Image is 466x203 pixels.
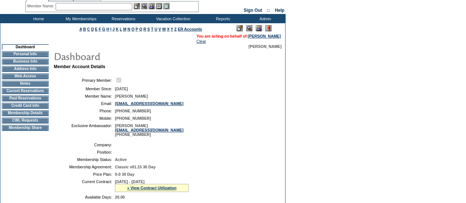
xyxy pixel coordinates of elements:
[275,8,284,13] a: Help
[57,101,112,106] td: Email:
[174,27,177,31] a: Z
[27,3,56,9] div: Member Name:
[171,27,173,31] a: Y
[57,123,112,137] td: Exclusive Ambassador:
[163,3,169,9] img: b_calculator.gif
[2,125,49,131] td: Membership Share
[115,195,125,199] span: 20.00
[57,116,112,120] td: Mobile:
[112,27,115,31] a: J
[57,87,112,91] td: Member Since:
[115,128,183,132] a: [EMAIL_ADDRESS][DOMAIN_NAME]
[115,179,144,184] span: [DATE] - [DATE]
[87,27,90,31] a: C
[2,81,49,87] td: Notes
[144,14,201,23] td: Vacation Collection
[134,3,140,9] img: b_edit.gif
[115,157,127,162] span: Active
[59,14,101,23] td: My Memberships
[265,25,271,31] img: Log Concern/Member Elevation
[115,87,128,91] span: [DATE]
[101,14,144,23] td: Reservations
[143,27,146,31] a: R
[2,44,49,50] td: Dashboard
[2,73,49,79] td: Web Access
[148,3,155,9] img: Impersonate
[57,150,112,154] td: Position:
[267,8,270,13] span: ::
[201,14,243,23] td: Reports
[141,3,147,9] img: View
[196,34,281,38] span: You are acting on behalf of:
[53,49,201,63] img: pgTtlDashboard.gif
[115,101,183,106] a: [EMAIL_ADDRESS][DOMAIN_NAME]
[115,172,134,176] span: 0-0 30 Day
[57,94,112,98] td: Member Name:
[2,51,49,57] td: Personal Info
[2,103,49,109] td: Credit Card Info
[57,165,112,169] td: Membership Agreement:
[2,59,49,64] td: Business Info
[249,44,281,49] span: [PERSON_NAME]
[110,27,111,31] a: I
[127,27,130,31] a: N
[167,27,169,31] a: X
[115,109,151,113] span: [PHONE_NUMBER]
[57,172,112,176] td: Price Plan:
[246,25,252,31] img: View Mode
[116,27,119,31] a: K
[102,27,105,31] a: G
[158,27,161,31] a: V
[57,179,112,192] td: Current Contract:
[106,27,109,31] a: H
[154,27,157,31] a: U
[196,39,206,43] a: Clear
[57,109,112,113] td: Phone:
[120,27,122,31] a: L
[132,27,134,31] a: O
[80,27,82,31] a: A
[91,27,94,31] a: D
[17,14,59,23] td: Home
[162,27,166,31] a: W
[115,116,151,120] span: [PHONE_NUMBER]
[115,123,183,137] span: [PERSON_NAME] [PHONE_NUMBER]
[95,27,98,31] a: E
[2,110,49,116] td: Membership Details
[151,27,154,31] a: T
[136,27,138,31] a: P
[243,14,285,23] td: Admin
[147,27,150,31] a: S
[115,165,155,169] span: Classic v01.15 30 Day
[156,3,162,9] img: Reservations
[54,64,105,69] b: Member Account Details
[178,27,202,31] a: ER Accounts
[57,157,112,162] td: Membership Status:
[99,27,101,31] a: F
[2,95,49,101] td: Past Reservations
[2,88,49,94] td: Current Reservations
[123,27,126,31] a: M
[2,118,49,123] td: CWL Requests
[127,186,176,190] a: » View Contract Utilization
[243,8,262,13] a: Sign Out
[139,27,142,31] a: Q
[57,77,112,84] td: Primary Member:
[2,66,49,72] td: Address Info
[83,27,86,31] a: B
[57,195,112,199] td: Available Days:
[256,25,262,31] img: Impersonate
[248,34,281,38] a: [PERSON_NAME]
[236,25,243,31] img: Edit Mode
[57,143,112,147] td: Company:
[115,94,148,98] span: [PERSON_NAME]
